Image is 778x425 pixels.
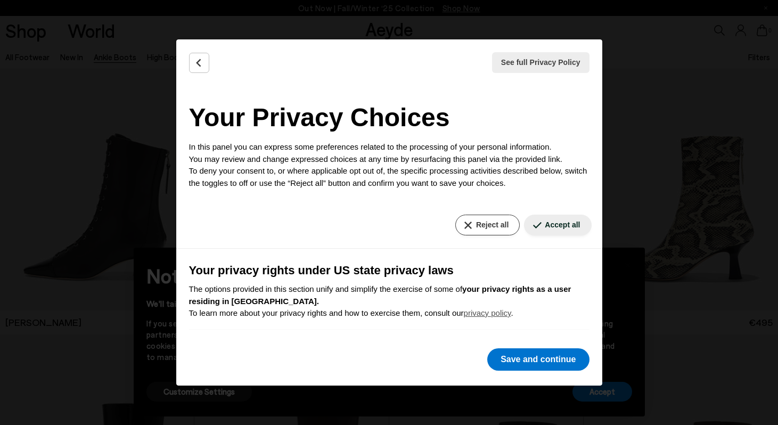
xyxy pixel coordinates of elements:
[189,99,589,137] h2: Your Privacy Choices
[455,215,520,235] button: Reject all
[189,53,209,73] button: Back
[464,308,511,317] a: privacy policy
[189,284,571,306] b: your privacy rights as a user residing in [GEOGRAPHIC_DATA].
[524,215,591,235] button: Accept all
[189,141,589,189] p: In this panel you can express some preferences related to the processing of your personal informa...
[487,348,589,371] button: Save and continue
[492,52,589,73] button: See full Privacy Policy
[189,283,589,320] p: The options provided in this section unify and simplify the exercise of some of To learn more abo...
[501,57,580,68] span: See full Privacy Policy
[189,261,589,279] h3: Your privacy rights under US state privacy laws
